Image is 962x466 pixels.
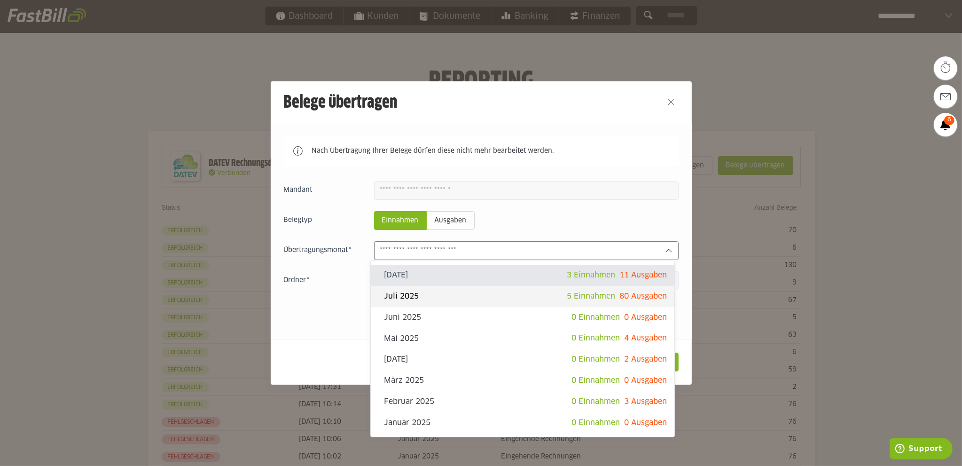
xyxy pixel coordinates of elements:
span: 4 Ausgaben [624,334,667,342]
span: 0 Einnahmen [571,419,620,427]
span: 0 Einnahmen [571,314,620,321]
sl-option: Mai 2025 [371,328,674,349]
span: 0 Einnahmen [571,355,620,363]
span: 11 Ausgaben [619,271,667,279]
span: 3 Einnahmen [567,271,615,279]
a: 6 [934,113,957,136]
sl-option: [DATE] [371,265,674,286]
span: 0 Ausgaben [624,419,667,427]
sl-option: März 2025 [371,370,674,391]
sl-radio-button: Einnahmen [374,211,427,230]
span: 0 Einnahmen [571,398,620,405]
sl-option: Juni 2025 [371,307,674,328]
span: 0 Ausgaben [624,377,667,384]
sl-switch: Bereits übertragene Belege werden übermittelt [284,313,679,322]
sl-option: Juli 2025 [371,286,674,307]
span: 6 [944,116,954,125]
sl-option: Februar 2025 [371,391,674,412]
span: 0 Einnahmen [571,334,620,342]
span: 0 Ausgaben [624,314,667,321]
span: 0 Einnahmen [571,377,620,384]
span: 3 Ausgaben [624,398,667,405]
sl-radio-button: Ausgaben [427,211,475,230]
span: 5 Einnahmen [567,292,615,300]
span: 2 Ausgaben [624,355,667,363]
sl-option: [DATE] [371,349,674,370]
sl-option: Januar 2025 [371,412,674,434]
span: 80 Ausgaben [619,292,667,300]
iframe: Öffnet ein Widget, in dem Sie weitere Informationen finden [890,438,953,461]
